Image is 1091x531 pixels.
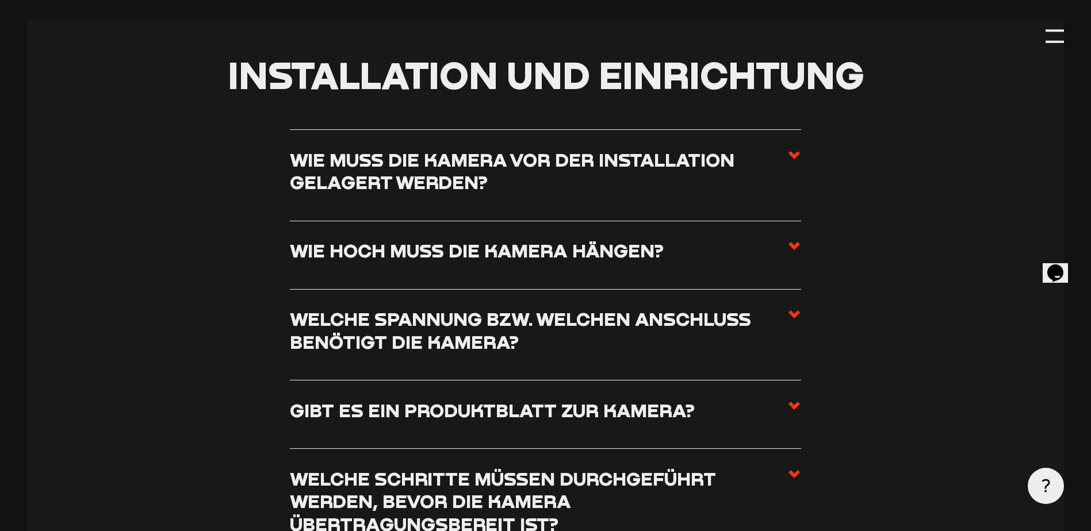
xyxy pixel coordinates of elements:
h3: Welche Spannung bzw. welchen Anschluss benötigt die Kamera? [290,307,787,353]
span: Installation und Einrichtung [228,52,864,97]
iframe: chat widget [1043,248,1079,283]
h3: Gibt es ein Produktblatt zur Kamera? [290,399,695,421]
h3: Wie hoch muss die Kamera hängen? [290,239,664,261]
h3: Wie muss die Kamera vor der Installation gelagert werden? [290,148,787,194]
